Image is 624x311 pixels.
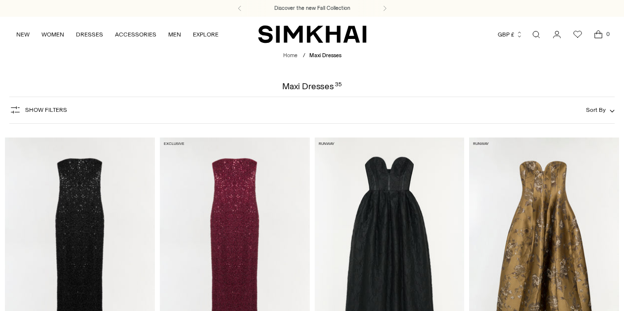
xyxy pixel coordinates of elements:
[309,52,341,59] span: Maxi Dresses
[282,82,342,91] h1: Maxi Dresses
[586,106,606,113] span: Sort By
[588,25,608,44] a: Open cart modal
[76,24,103,45] a: DRESSES
[547,25,567,44] a: Go to the account page
[9,102,67,118] button: Show Filters
[568,25,587,44] a: Wishlist
[258,25,367,44] a: SIMKHAI
[603,30,612,38] span: 0
[16,24,30,45] a: NEW
[193,24,219,45] a: EXPLORE
[41,24,64,45] a: WOMEN
[25,106,67,113] span: Show Filters
[274,4,350,12] a: Discover the new Fall Collection
[586,104,615,115] button: Sort By
[303,52,305,60] div: /
[526,25,546,44] a: Open search modal
[168,24,181,45] a: MEN
[335,82,342,91] div: 35
[498,24,523,45] button: GBP £
[115,24,156,45] a: ACCESSORIES
[283,52,341,60] nav: breadcrumbs
[283,52,297,59] a: Home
